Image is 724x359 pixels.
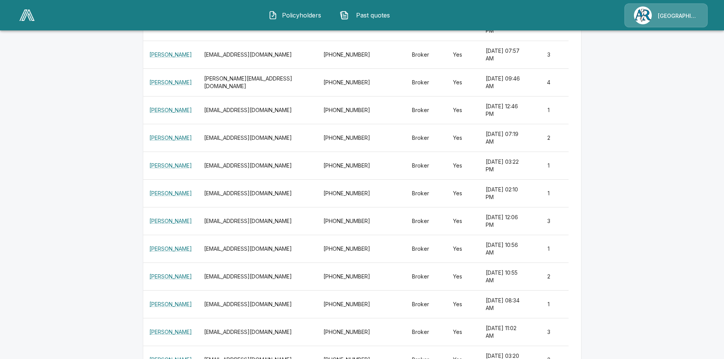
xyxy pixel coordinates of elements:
a: [PERSON_NAME] [149,301,192,307]
td: Yes [435,152,480,179]
a: [PERSON_NAME] [149,273,192,280]
img: Agency Icon [634,6,652,24]
td: Yes [435,68,480,96]
a: Agency Icon[GEOGRAPHIC_DATA]/[PERSON_NAME] [624,3,708,27]
th: [EMAIL_ADDRESS][DOMAIN_NAME] [198,124,318,152]
th: [EMAIL_ADDRESS][DOMAIN_NAME] [198,263,318,290]
td: 1 [529,290,569,318]
td: Broker [406,152,435,179]
a: [PERSON_NAME] [149,190,192,196]
a: [PERSON_NAME] [149,245,192,252]
a: [PERSON_NAME] [149,107,192,113]
a: [PERSON_NAME] [149,134,192,141]
td: [DATE] 12:06 PM [480,207,529,235]
td: Yes [435,263,480,290]
td: Broker [406,124,435,152]
td: 3 [529,318,569,346]
td: [DATE] 03:22 PM [480,152,529,179]
img: AA Logo [19,9,35,21]
td: [PHONE_NUMBER] [317,263,376,290]
th: [EMAIL_ADDRESS][DOMAIN_NAME] [198,290,318,318]
th: [EMAIL_ADDRESS][DOMAIN_NAME] [198,179,318,207]
img: Past quotes Icon [340,11,349,20]
td: [DATE] 10:55 AM [480,263,529,290]
th: [EMAIL_ADDRESS][DOMAIN_NAME] [198,152,318,179]
td: Yes [435,179,480,207]
th: [EMAIL_ADDRESS][DOMAIN_NAME] [198,318,318,346]
p: [GEOGRAPHIC_DATA]/[PERSON_NAME] [658,12,698,20]
td: [DATE] 07:19 AM [480,124,529,152]
td: 2 [529,124,569,152]
span: Policyholders [280,11,322,20]
td: 1 [529,96,569,124]
td: [PHONE_NUMBER] [317,41,376,68]
a: [PERSON_NAME] [149,51,192,58]
td: 1 [529,152,569,179]
td: Broker [406,290,435,318]
td: [PHONE_NUMBER] [317,124,376,152]
td: [DATE] 02:10 PM [480,179,529,207]
td: [DATE] 09:46 AM [480,68,529,96]
td: 1 [529,179,569,207]
td: [DATE] 12:46 PM [480,96,529,124]
th: [EMAIL_ADDRESS][DOMAIN_NAME] [198,235,318,263]
a: [PERSON_NAME] [149,329,192,335]
img: Policyholders Icon [268,11,277,20]
td: [DATE] 10:56 AM [480,235,529,263]
td: Broker [406,179,435,207]
td: [PHONE_NUMBER] [317,235,376,263]
td: Yes [435,235,480,263]
td: 4 [529,68,569,96]
td: Broker [406,41,435,68]
td: [PHONE_NUMBER] [317,68,376,96]
td: 1 [529,235,569,263]
td: [PHONE_NUMBER] [317,207,376,235]
button: Policyholders IconPolicyholders [263,5,328,25]
td: [PHONE_NUMBER] [317,290,376,318]
button: Past quotes IconPast quotes [334,5,399,25]
td: 2 [529,263,569,290]
td: [PHONE_NUMBER] [317,318,376,346]
th: [EMAIL_ADDRESS][DOMAIN_NAME] [198,207,318,235]
td: [DATE] 08:34 AM [480,290,529,318]
td: [DATE] 07:57 AM [480,41,529,68]
td: Broker [406,96,435,124]
a: [PERSON_NAME] [149,218,192,224]
td: Yes [435,96,480,124]
td: Yes [435,318,480,346]
td: Broker [406,235,435,263]
td: 3 [529,41,569,68]
td: [DATE] 11:02 AM [480,318,529,346]
th: [EMAIL_ADDRESS][DOMAIN_NAME] [198,41,318,68]
th: [EMAIL_ADDRESS][DOMAIN_NAME] [198,96,318,124]
td: Yes [435,207,480,235]
td: Broker [406,318,435,346]
td: [PHONE_NUMBER] [317,152,376,179]
td: Yes [435,290,480,318]
td: [PHONE_NUMBER] [317,96,376,124]
th: [PERSON_NAME][EMAIL_ADDRESS][DOMAIN_NAME] [198,68,318,96]
td: Broker [406,207,435,235]
a: [PERSON_NAME] [149,79,192,85]
td: Yes [435,41,480,68]
span: Past quotes [352,11,394,20]
td: [PHONE_NUMBER] [317,179,376,207]
td: 3 [529,207,569,235]
td: Broker [406,68,435,96]
td: Yes [435,124,480,152]
td: Broker [406,263,435,290]
a: [PERSON_NAME] [149,162,192,169]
